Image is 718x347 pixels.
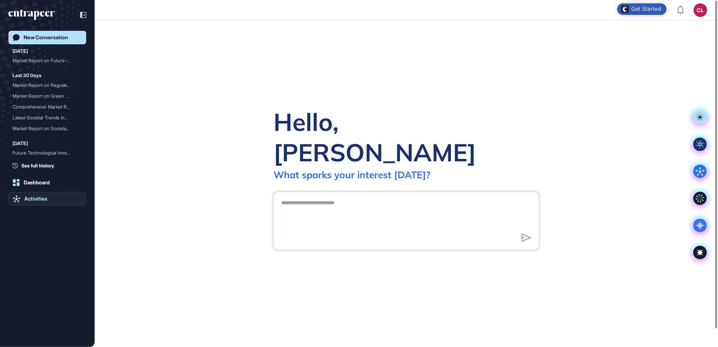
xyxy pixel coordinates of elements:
[13,112,82,123] div: Latest Societal Trends Influencing the Automotive Industry
[8,9,55,20] div: entrapeer-logo
[24,34,68,41] div: New Conversation
[8,31,86,44] a: New Conversation
[631,6,661,13] div: Get Started
[13,147,77,158] div: Future Technological Inno...
[13,162,86,169] a: See full history
[13,80,77,91] div: Market Report on Regulato...
[621,5,629,13] img: launcher-image-alternative-text
[13,91,82,101] div: Market Report on Green Software Engineering in Major Regions: USA, Europe, China, India, Japan, a...
[694,3,707,17] button: CL
[13,47,28,55] div: [DATE]
[13,139,28,147] div: [DATE]
[13,101,77,112] div: Comprehensive Market Repo...
[24,180,50,186] div: Dashboard
[617,3,667,15] div: Open Get Started checklist
[13,91,77,101] div: Market Report on Green So...
[13,112,77,123] div: Latest Societal Trends In...
[21,162,54,169] span: See full history
[8,192,86,206] a: Activities
[13,80,82,91] div: Market Report on Regulatory Intelligence Technology: Analysis and Insights for USA, Europe, and C...
[8,176,86,189] a: Dashboard
[13,71,41,79] div: Last 30 Days
[13,55,77,66] div: Market Report on Future-O...
[13,101,82,112] div: Comprehensive Market Report on AI Foundation Models Across Major Global Markets
[13,55,82,66] div: Market Report on Future-Oriented China: SEEP Trends and Technology Enablers through 2035+
[13,147,82,158] div: Future Technological Innovations in the Automotive Industry by 2035
[13,123,82,134] div: Market Report on Societal Trends
[24,196,47,202] div: Activities
[273,169,430,181] div: What sparks your interest [DATE]?
[273,107,539,167] div: Hello, [PERSON_NAME]
[13,123,77,134] div: Market Report on Societal...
